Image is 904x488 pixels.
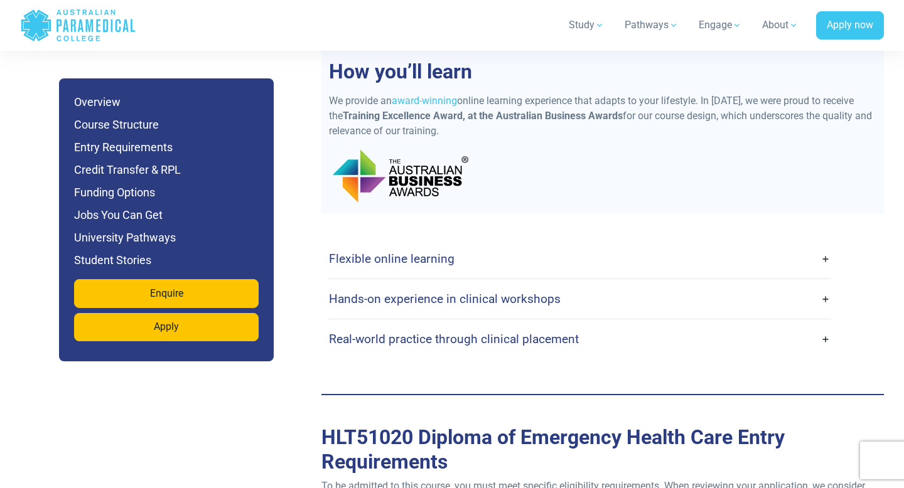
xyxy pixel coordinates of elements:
h4: Flexible online learning [329,252,455,266]
a: Pathways [617,8,686,43]
h4: Real-world practice through clinical placement [329,332,579,346]
a: award-winning [392,95,457,107]
p: We provide an online learning experience that adapts to your lifestyle. In [DATE], we were proud ... [329,93,876,139]
a: About [755,8,806,43]
h2: Entry Requirements [321,425,884,474]
a: Apply now [816,11,884,40]
a: Australian Paramedical College [20,5,136,46]
a: Engage [691,8,750,43]
h2: How you’ll learn [321,60,884,83]
a: Real-world practice through clinical placement [329,324,831,354]
a: Study [561,8,612,43]
h4: Hands-on experience in clinical workshops [329,292,561,306]
strong: Training Excellence Award, at the Australian Business Awards [343,110,623,122]
a: Hands-on experience in clinical workshops [329,284,831,314]
a: Flexible online learning [329,244,831,273]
